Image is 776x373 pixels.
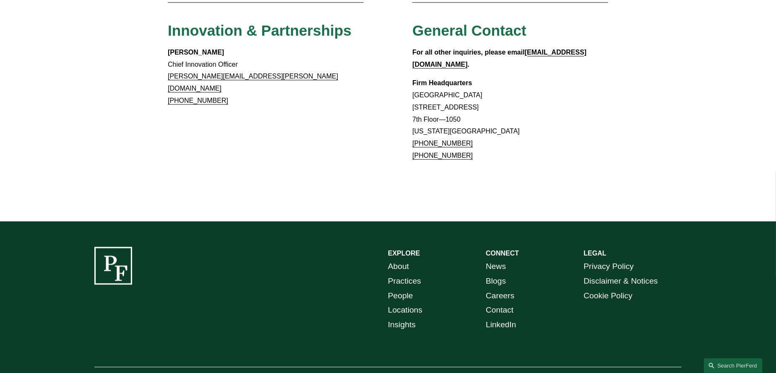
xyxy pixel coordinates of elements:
a: Cookie Policy [584,289,633,304]
strong: EXPLORE [388,250,420,257]
strong: . [468,61,469,68]
p: [GEOGRAPHIC_DATA] [STREET_ADDRESS] 7th Floor—1050 [US_STATE][GEOGRAPHIC_DATA] [412,78,608,162]
a: About [388,260,409,274]
strong: For all other inquiries, please email [412,49,525,56]
a: People [388,289,413,304]
a: Locations [388,303,422,318]
a: Search this site [704,358,763,373]
strong: CONNECT [486,250,519,257]
a: Privacy Policy [584,260,634,274]
a: [EMAIL_ADDRESS][DOMAIN_NAME] [412,49,586,68]
a: [PHONE_NUMBER] [412,152,473,159]
a: Practices [388,274,421,289]
p: Chief Innovation Officer [168,47,364,107]
span: Innovation & Partnerships [168,23,352,39]
span: General Contact [412,23,526,39]
strong: [PERSON_NAME] [168,49,224,56]
a: [PERSON_NAME][EMAIL_ADDRESS][PERSON_NAME][DOMAIN_NAME] [168,73,338,92]
a: Careers [486,289,514,304]
a: News [486,260,506,274]
a: Disclaimer & Notices [584,274,658,289]
a: Contact [486,303,513,318]
a: LinkedIn [486,318,516,333]
strong: Firm Headquarters [412,80,472,87]
a: Insights [388,318,416,333]
strong: LEGAL [584,250,607,257]
a: [PHONE_NUMBER] [168,97,228,104]
a: [PHONE_NUMBER] [412,140,473,147]
a: Blogs [486,274,506,289]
